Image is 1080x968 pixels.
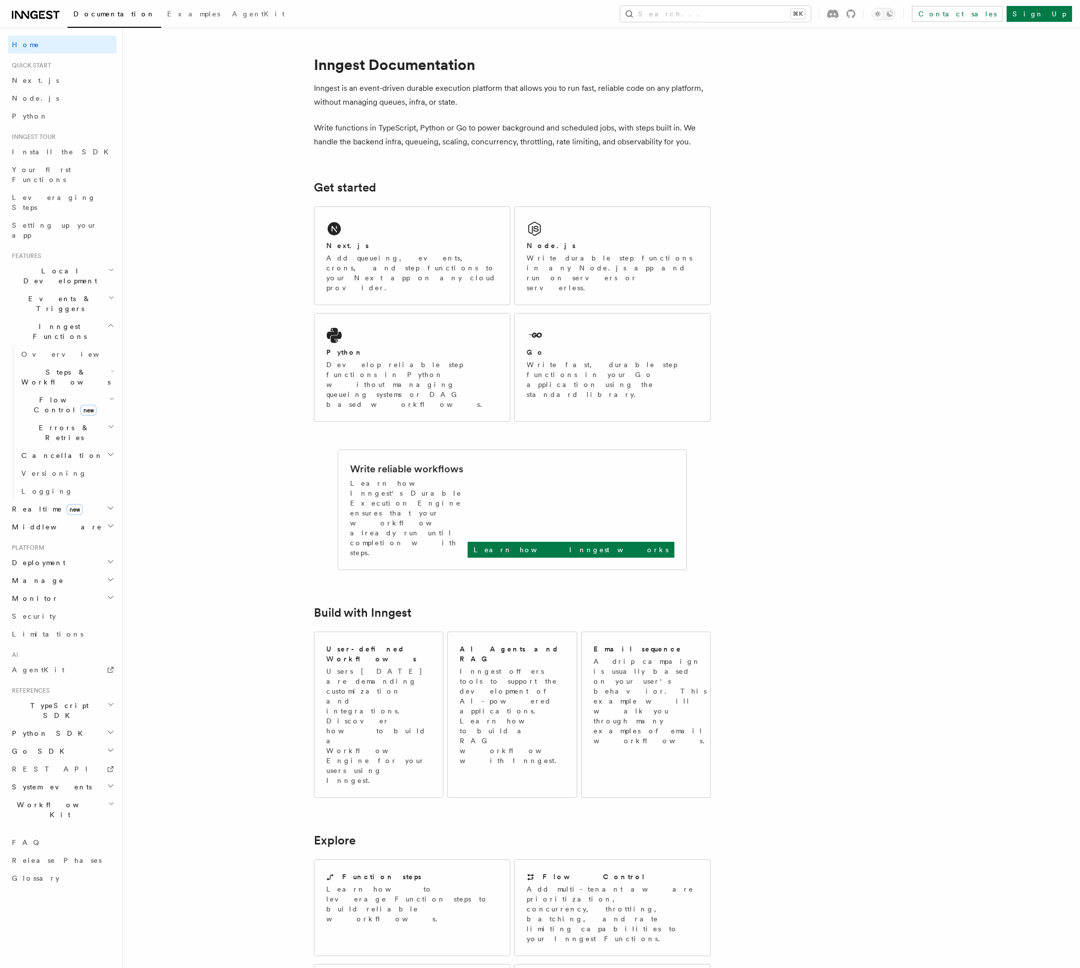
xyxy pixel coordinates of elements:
p: A drip campaign is usually based on your user's behavior. This example will walk you through many... [594,656,711,746]
a: Limitations [8,625,117,643]
span: Versioning [21,469,87,477]
h2: Python [326,347,363,357]
a: Build with Inngest [314,606,412,620]
a: Flow ControlAdd multi-tenant aware prioritization, concurrency, throttling, batching, and rate li... [514,859,711,956]
a: Explore [314,834,356,847]
a: Install the SDK [8,143,117,161]
a: GoWrite fast, durable step functions in your Go application using the standard library. [514,313,711,422]
span: Cancellation [17,451,103,460]
button: Cancellation [17,447,117,464]
button: Flow Controlnew [17,391,117,419]
h2: User-defined Workflows [326,644,431,664]
h2: Email sequence [594,644,682,654]
span: AgentKit [232,10,285,18]
span: Go SDK [8,746,70,756]
span: Quick start [8,62,51,69]
span: AI [8,651,18,659]
span: Node.js [12,94,59,102]
a: Node.js [8,89,117,107]
p: Learn how to leverage Function steps to build reliable workflows. [326,884,498,924]
a: AgentKit [8,661,117,679]
span: Errors & Retries [17,423,108,443]
span: REST API [12,765,96,773]
span: Inngest Functions [8,322,107,341]
h2: Function steps [342,872,421,882]
button: Go SDK [8,742,117,760]
span: Python SDK [8,728,89,738]
a: User-defined WorkflowsUsers [DATE] are demanding customization and integrations. Discover how to ... [314,632,443,798]
button: Errors & Retries [17,419,117,447]
span: TypeScript SDK [8,701,107,720]
a: Overview [17,345,117,363]
span: Inngest tour [8,133,56,141]
span: Workflow Kit [8,800,108,820]
kbd: ⌘K [791,9,805,19]
a: Release Phases [8,851,117,869]
h2: Go [527,347,544,357]
h2: Next.js [326,241,369,251]
p: Learn how Inngest's Durable Execution Engine ensures that your workflow already run until complet... [350,478,468,558]
span: Overview [21,350,123,358]
span: Security [12,612,56,620]
p: Add queueing, events, crons, and step functions to your Next app on any cloud provider. [326,253,498,293]
h2: AI Agents and RAG [460,644,566,664]
p: Add multi-tenant aware prioritization, concurrency, throttling, batching, and rate limiting capab... [527,884,698,944]
a: Contact sales [912,6,1003,22]
span: References [8,687,50,695]
a: Get started [314,181,376,194]
button: Toggle dark mode [872,8,896,20]
span: Features [8,252,41,260]
button: Deployment [8,554,117,572]
p: Inngest is an event-driven durable execution platform that allows you to run fast, reliable code ... [314,81,711,109]
h2: Write reliable workflows [350,462,463,476]
h2: Node.js [527,241,576,251]
a: Sign Up [1007,6,1072,22]
a: PythonDevelop reliable step functions in Python without managing queueing systems or DAG based wo... [314,313,510,422]
span: Flow Control [17,395,109,415]
p: Inngest offers tools to support the development of AI-powered applications. Learn how to build a ... [460,666,566,766]
span: AgentKit [12,666,64,674]
span: Middleware [8,522,102,532]
a: Next.jsAdd queueing, events, crons, and step functions to your Next app on any cloud provider. [314,206,510,305]
a: REST API [8,760,117,778]
span: Platform [8,544,45,552]
button: Middleware [8,518,117,536]
button: Local Development [8,262,117,290]
p: Develop reliable step functions in Python without managing queueing systems or DAG based workflows. [326,360,498,409]
a: Python [8,107,117,125]
a: Leveraging Steps [8,189,117,216]
a: Learn how Inngest works [468,542,674,558]
a: Setting up your app [8,216,117,244]
a: Logging [17,482,117,500]
span: new [80,405,97,416]
span: Manage [8,576,64,585]
div: Inngest Functions [8,345,117,500]
p: Write fast, durable step functions in your Go application using the standard library. [527,360,698,399]
button: Monitor [8,589,117,607]
span: Events & Triggers [8,294,108,314]
a: Versioning [17,464,117,482]
a: Email sequenceA drip campaign is usually based on your user's behavior. This example will walk yo... [581,632,711,798]
a: FAQ [8,834,117,851]
span: Deployment [8,558,65,568]
p: Users [DATE] are demanding customization and integrations. Discover how to build a Workflow Engin... [326,666,431,785]
button: Inngest Functions [8,318,117,345]
span: FAQ [12,839,44,846]
button: Realtimenew [8,500,117,518]
a: AgentKit [226,3,291,27]
span: Examples [167,10,220,18]
span: Next.js [12,76,59,84]
a: Security [8,607,117,625]
span: Local Development [8,266,108,286]
span: Release Phases [12,856,102,864]
span: Monitor [8,593,59,603]
h2: Flow Control [542,872,646,882]
button: Manage [8,572,117,589]
span: Limitations [12,630,83,638]
p: Learn how Inngest works [474,545,668,555]
span: Documentation [73,10,155,18]
span: Setting up your app [12,221,97,239]
a: Examples [161,3,226,27]
button: Steps & Workflows [17,363,117,391]
span: Leveraging Steps [12,194,96,211]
